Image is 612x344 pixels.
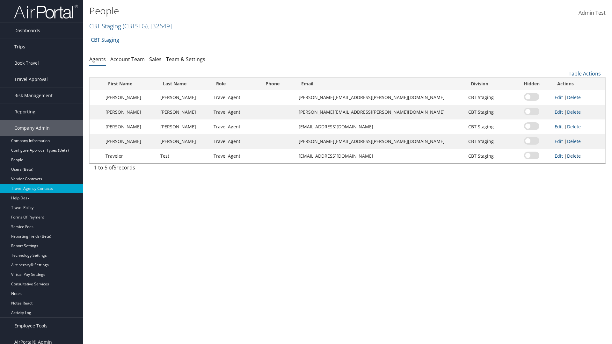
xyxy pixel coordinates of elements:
[465,78,512,90] th: Division
[210,134,260,149] td: Travel Agent
[551,105,605,119] td: |
[14,4,78,19] img: airportal-logo.png
[157,149,210,163] td: Test
[157,78,210,90] th: Last Name
[551,134,605,149] td: |
[157,105,210,119] td: [PERSON_NAME]
[567,109,581,115] a: Delete
[166,56,205,63] a: Team & Settings
[567,153,581,159] a: Delete
[465,134,512,149] td: CBT Staging
[210,105,260,119] td: Travel Agent
[569,70,601,77] a: Table Actions
[210,90,260,105] td: Travel Agent
[465,149,512,163] td: CBT Staging
[110,56,145,63] a: Account Team
[14,104,35,120] span: Reporting
[157,90,210,105] td: [PERSON_NAME]
[94,164,214,175] div: 1 to 5 of records
[555,153,563,159] a: Edit
[89,4,433,18] h1: People
[210,149,260,163] td: Travel Agent
[14,23,40,39] span: Dashboards
[555,109,563,115] a: Edit
[102,90,157,105] td: [PERSON_NAME]
[555,138,563,144] a: Edit
[295,119,465,134] td: [EMAIL_ADDRESS][DOMAIN_NAME]
[14,120,50,136] span: Company Admin
[295,90,465,105] td: [PERSON_NAME][EMAIL_ADDRESS][PERSON_NAME][DOMAIN_NAME]
[102,119,157,134] td: [PERSON_NAME]
[579,9,606,16] span: Admin Test
[102,78,157,90] th: First Name
[113,164,116,171] span: 5
[148,22,172,30] span: , [ 32649 ]
[123,22,148,30] span: ( CBTSTG )
[210,78,260,90] th: Role
[551,149,605,163] td: |
[157,119,210,134] td: [PERSON_NAME]
[260,78,295,90] th: Phone
[210,119,260,134] td: Travel Agent
[551,78,605,90] th: Actions
[512,78,551,90] th: Hidden
[14,39,25,55] span: Trips
[14,71,48,87] span: Travel Approval
[91,33,119,46] a: CBT Staging
[102,149,157,163] td: Traveler
[157,134,210,149] td: [PERSON_NAME]
[90,78,102,90] th: : activate to sort column descending
[465,105,512,119] td: CBT Staging
[14,318,47,334] span: Employee Tools
[149,56,162,63] a: Sales
[102,105,157,119] td: [PERSON_NAME]
[567,124,581,130] a: Delete
[465,90,512,105] td: CBT Staging
[465,119,512,134] td: CBT Staging
[295,105,465,119] td: [PERSON_NAME][EMAIL_ADDRESS][PERSON_NAME][DOMAIN_NAME]
[14,88,53,104] span: Risk Management
[551,90,605,105] td: |
[89,56,106,63] a: Agents
[567,138,581,144] a: Delete
[555,124,563,130] a: Edit
[14,55,39,71] span: Book Travel
[89,22,172,30] a: CBT Staging
[579,3,606,23] a: Admin Test
[551,119,605,134] td: |
[295,78,465,90] th: Email
[567,94,581,100] a: Delete
[295,149,465,163] td: [EMAIL_ADDRESS][DOMAIN_NAME]
[295,134,465,149] td: [PERSON_NAME][EMAIL_ADDRESS][PERSON_NAME][DOMAIN_NAME]
[102,134,157,149] td: [PERSON_NAME]
[555,94,563,100] a: Edit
